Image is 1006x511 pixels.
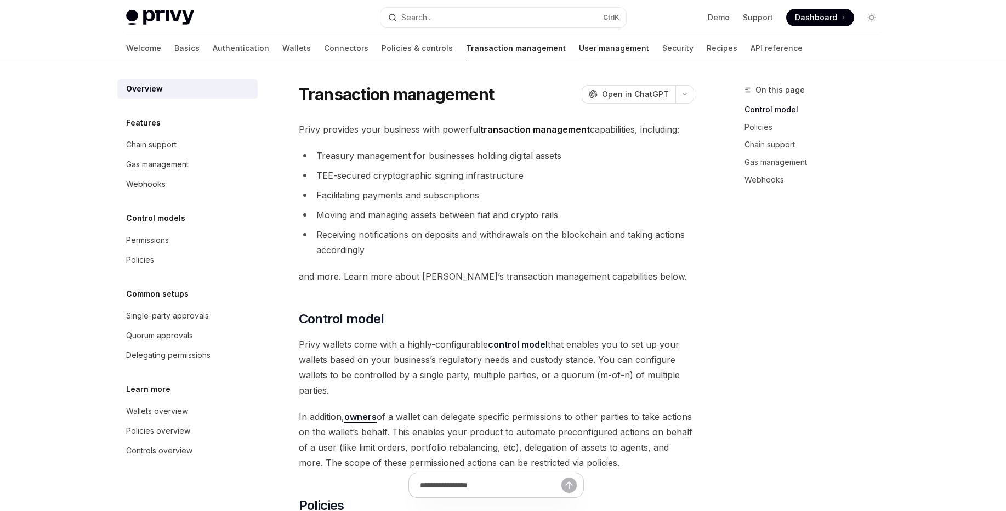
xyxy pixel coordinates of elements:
[117,155,258,174] a: Gas management
[126,329,193,342] div: Quorum approvals
[743,12,773,23] a: Support
[582,85,675,104] button: Open in ChatGPT
[117,135,258,155] a: Chain support
[126,178,166,191] div: Webhooks
[126,234,169,247] div: Permissions
[324,35,368,61] a: Connectors
[299,207,694,223] li: Moving and managing assets between fiat and crypto rails
[126,287,189,300] h5: Common setups
[117,230,258,250] a: Permissions
[380,8,626,27] button: Search...CtrlK
[466,35,566,61] a: Transaction management
[117,441,258,461] a: Controls overview
[561,478,577,493] button: Send message
[299,148,694,163] li: Treasury management for businesses holding digital assets
[344,411,377,423] a: owners
[126,383,170,396] h5: Learn more
[299,337,694,398] span: Privy wallets come with a highly-configurable that enables you to set up your wallets based on yo...
[117,250,258,270] a: Policies
[708,12,730,23] a: Demo
[755,83,805,96] span: On this page
[126,138,177,151] div: Chain support
[480,124,590,135] strong: transaction management
[126,253,154,266] div: Policies
[117,345,258,365] a: Delegating permissions
[126,349,211,362] div: Delegating permissions
[126,82,163,95] div: Overview
[299,188,694,203] li: Facilitating payments and subscriptions
[117,401,258,421] a: Wallets overview
[662,35,694,61] a: Security
[299,122,694,137] span: Privy provides your business with powerful capabilities, including:
[117,326,258,345] a: Quorum approvals
[299,409,694,470] span: In addition, of a wallet can delegate specific permissions to other parties to take actions on th...
[744,101,889,118] a: Control model
[382,35,453,61] a: Policies & controls
[299,310,384,328] span: Control model
[126,444,192,457] div: Controls overview
[117,421,258,441] a: Policies overview
[282,35,311,61] a: Wallets
[126,116,161,129] h5: Features
[707,35,737,61] a: Recipes
[579,35,649,61] a: User management
[299,227,694,258] li: Receiving notifications on deposits and withdrawals on the blockchain and taking actions accordingly
[744,171,889,189] a: Webhooks
[603,13,619,22] span: Ctrl K
[126,424,190,438] div: Policies overview
[126,309,209,322] div: Single-party approvals
[795,12,837,23] span: Dashboard
[744,136,889,154] a: Chain support
[751,35,803,61] a: API reference
[744,118,889,136] a: Policies
[299,84,495,104] h1: Transaction management
[117,79,258,99] a: Overview
[786,9,854,26] a: Dashboard
[117,306,258,326] a: Single-party approvals
[488,339,548,350] a: control model
[126,10,194,25] img: light logo
[401,11,432,24] div: Search...
[126,212,185,225] h5: Control models
[117,174,258,194] a: Webhooks
[863,9,880,26] button: Toggle dark mode
[126,35,161,61] a: Welcome
[213,35,269,61] a: Authentication
[174,35,200,61] a: Basics
[126,158,189,171] div: Gas management
[602,89,669,100] span: Open in ChatGPT
[126,405,188,418] div: Wallets overview
[744,154,889,171] a: Gas management
[299,269,694,284] span: and more. Learn more about [PERSON_NAME]’s transaction management capabilities below.
[299,168,694,183] li: TEE-secured cryptographic signing infrastructure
